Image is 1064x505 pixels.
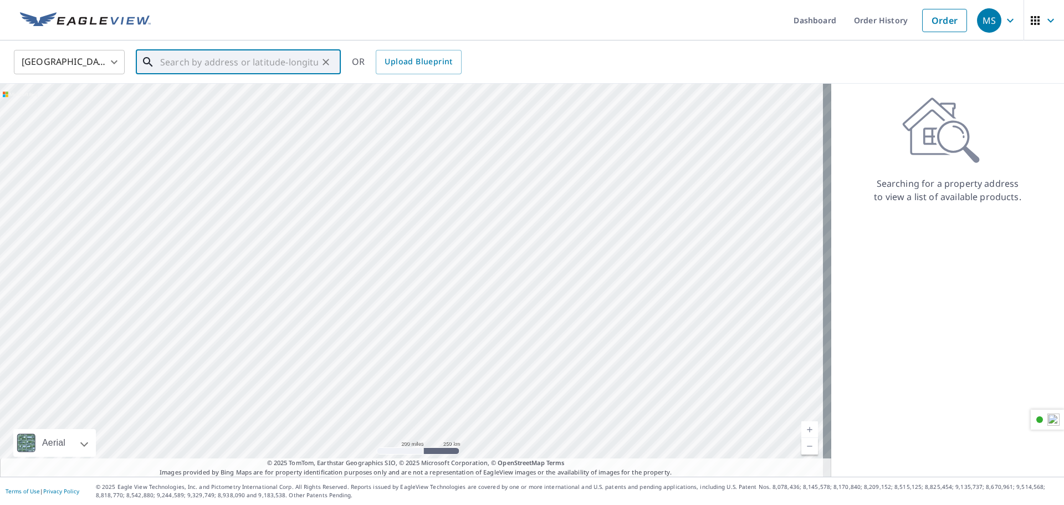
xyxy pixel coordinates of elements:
[43,487,79,495] a: Privacy Policy
[801,421,818,438] a: Current Level 5, Zoom In
[96,483,1058,499] p: © 2025 Eagle View Technologies, Inc. and Pictometry International Corp. All Rights Reserved. Repo...
[14,47,125,78] div: [GEOGRAPHIC_DATA]
[385,55,452,69] span: Upload Blueprint
[160,47,318,78] input: Search by address or latitude-longitude
[267,458,565,468] span: © 2025 TomTom, Earthstar Geographics SIO, © 2025 Microsoft Corporation, ©
[546,458,565,467] a: Terms
[922,9,967,32] a: Order
[801,438,818,455] a: Current Level 5, Zoom Out
[498,458,544,467] a: OpenStreetMap
[977,8,1001,33] div: MS
[6,488,79,494] p: |
[6,487,40,495] a: Terms of Use
[318,54,334,70] button: Clear
[352,50,462,74] div: OR
[13,429,96,457] div: Aerial
[39,429,69,457] div: Aerial
[376,50,461,74] a: Upload Blueprint
[20,12,151,29] img: EV Logo
[873,177,1022,203] p: Searching for a property address to view a list of available products.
